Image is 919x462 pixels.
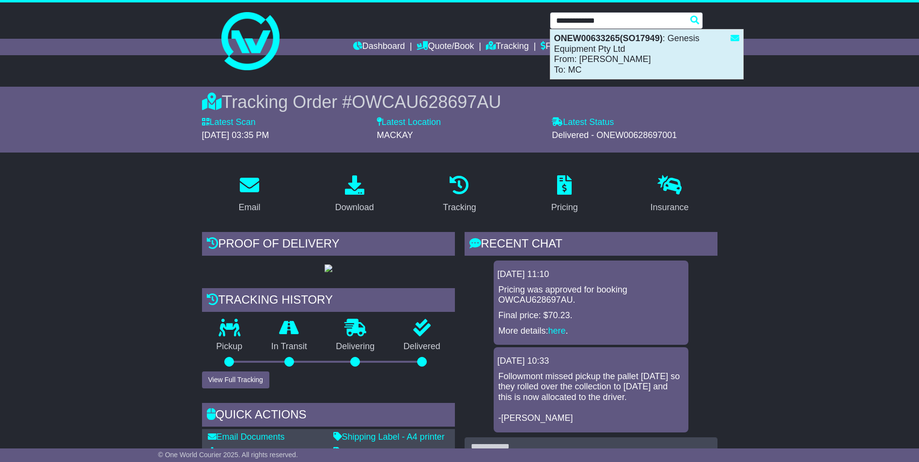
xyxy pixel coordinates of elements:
div: RECENT CHAT [465,232,717,258]
a: Dashboard [353,39,405,55]
div: [DATE] 11:10 [498,269,685,280]
span: Delivered - ONEW00628697001 [552,130,677,140]
a: Financials [541,39,585,55]
a: Tracking [436,172,482,217]
div: : Genesis Equipment Pty Ltd From: [PERSON_NAME] To: MC [550,30,743,79]
p: Followmont missed pickup the pallet [DATE] so they rolled over the collection to [DATE] and this ... [498,371,684,424]
p: Pickup [202,341,257,352]
div: Tracking history [202,288,455,314]
p: More details: . [498,326,684,337]
div: Tracking Order # [202,92,717,112]
a: Pricing [545,172,584,217]
label: Latest Scan [202,117,256,128]
p: Pricing was approved for booking OWCAU628697AU. [498,285,684,306]
img: GetPodImage [325,264,332,272]
a: Email [232,172,266,217]
span: [DATE] 03:35 PM [202,130,269,140]
p: Final price: $70.23. [498,310,684,321]
label: Latest Location [377,117,441,128]
button: View Full Tracking [202,371,269,388]
a: Download Documents [208,447,302,457]
p: In Transit [257,341,322,352]
span: MACKAY [377,130,413,140]
a: here [548,326,566,336]
a: Quote/Book [417,39,474,55]
a: Insurance [644,172,695,217]
div: Quick Actions [202,403,455,429]
p: Delivering [322,341,389,352]
p: Delivered [389,341,455,352]
span: OWCAU628697AU [352,92,501,112]
span: © One World Courier 2025. All rights reserved. [158,451,298,459]
a: Download [329,172,380,217]
div: Tracking [443,201,476,214]
div: Insurance [651,201,689,214]
div: Proof of Delivery [202,232,455,258]
div: Pricing [551,201,578,214]
a: Email Documents [208,432,285,442]
strong: ONEW00633265(SO17949) [554,33,663,43]
label: Latest Status [552,117,614,128]
a: Shipping Label - A4 printer [333,432,445,442]
div: Download [335,201,374,214]
a: Tracking [486,39,529,55]
div: Email [238,201,260,214]
div: [DATE] 10:33 [498,356,685,367]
